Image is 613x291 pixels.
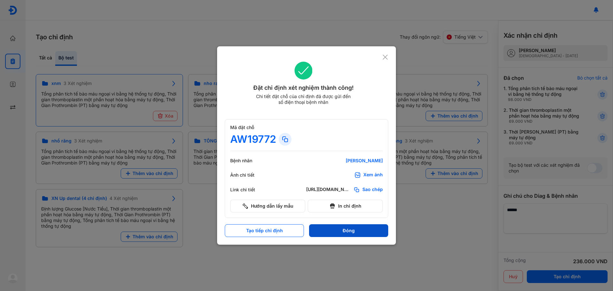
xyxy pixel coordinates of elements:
div: AW19772 [230,133,276,146]
div: Ảnh chi tiết [230,172,269,178]
div: Đặt chỉ định xét nghiệm thành công! [225,83,382,92]
div: Mã đặt chỗ [230,125,383,130]
div: Bệnh nhân [230,158,269,164]
span: Sao chép [362,187,383,193]
div: Chi tiết đặt chỗ của chỉ định đã được gửi đến số điện thoại bệnh nhân [253,94,353,105]
button: In chỉ định [308,200,383,212]
div: [URL][DOMAIN_NAME] [306,187,351,193]
button: Đóng [309,224,388,237]
button: Hướng dẫn lấy mẫu [230,200,305,212]
button: Tạo tiếp chỉ định [225,224,304,237]
div: Xem ảnh [363,172,383,178]
div: Link chi tiết [230,187,269,193]
div: [PERSON_NAME] [306,158,383,164]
